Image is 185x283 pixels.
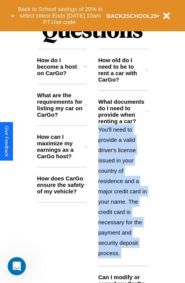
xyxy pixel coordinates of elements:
button: Back to School savings of 20% in select cities! Ends [DATE] 10am PT.Use code: [14,4,106,27]
h3: How old do I need to be to rent a car with CarGo? [98,57,146,83]
h3: What are the requirements for listing my car on CarGo? [37,92,85,118]
h3: What documents do I need to provide when renting a car? [98,98,146,124]
h3: How can I maximize my earnings as a CarGo host? [37,133,85,159]
h3: How do I become a host on CarGo? [37,57,84,76]
iframe: Intercom live chat [8,257,26,275]
h3: How does CarGo ensure the safety of my vehicle? [37,175,85,195]
div: Give Feedback [4,126,9,157]
b: BACK2SCHOOL20 [106,13,157,19]
p: You'll need to provide a valid driver's license issued in your country of residence and a major c... [98,124,148,258]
